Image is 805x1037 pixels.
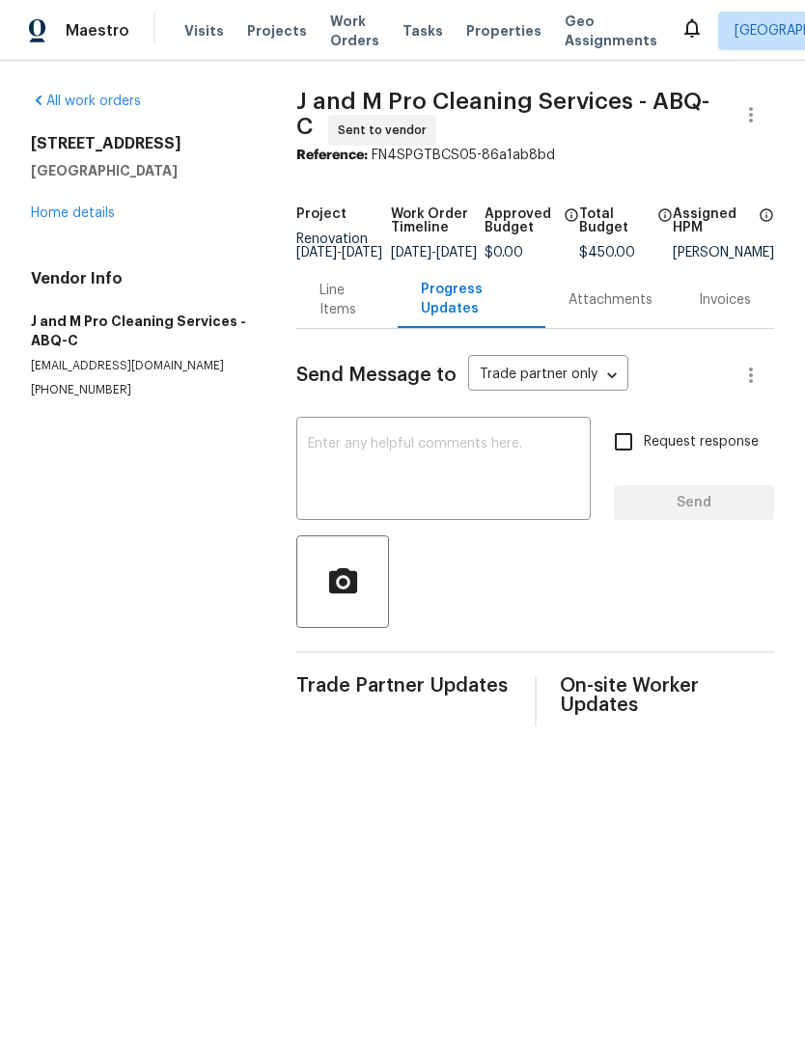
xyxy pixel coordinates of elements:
p: [PHONE_NUMBER] [31,382,250,398]
span: The total cost of line items that have been approved by both Opendoor and the Trade Partner. This... [564,207,579,246]
span: Properties [466,21,541,41]
span: Projects [247,21,307,41]
span: Request response [644,432,759,452]
h5: Total Budget [579,207,652,234]
div: Line Items [319,281,374,319]
span: Visits [184,21,224,41]
span: [DATE] [436,246,477,259]
div: Progress Updates [421,280,523,318]
span: The hpm assigned to this work order. [759,207,774,246]
div: Trade partner only [468,360,628,392]
h5: Project [296,207,347,221]
span: $450.00 [579,246,635,259]
span: J and M Pro Cleaning Services - ABQ-C [296,90,709,138]
div: [PERSON_NAME] [673,246,774,259]
h5: [GEOGRAPHIC_DATA] [31,161,250,180]
span: The total cost of line items that have been proposed by Opendoor. This sum includes line items th... [657,207,673,246]
span: Geo Assignments [565,12,657,50]
span: Trade Partner Updates [296,676,512,696]
h4: Vendor Info [31,269,250,288]
a: All work orders [31,95,141,108]
h2: [STREET_ADDRESS] [31,134,250,153]
span: [DATE] [342,246,382,259]
span: [DATE] [296,246,337,259]
span: Renovation [296,232,382,259]
span: - [296,246,382,259]
h5: Assigned HPM [673,207,753,234]
h5: Work Order Timeline [391,207,486,234]
p: [EMAIL_ADDRESS][DOMAIN_NAME] [31,358,250,374]
div: FN4SPGTBCS05-86a1ab8bd [296,146,774,165]
span: Send Message to [296,366,457,385]
span: Sent to vendor [338,121,434,140]
span: Work Orders [330,12,379,50]
b: Reference: [296,149,368,162]
h5: J and M Pro Cleaning Services - ABQ-C [31,312,250,350]
span: Maestro [66,21,129,41]
h5: Approved Budget [485,207,558,234]
a: Home details [31,206,115,220]
span: Tasks [402,24,443,38]
div: Invoices [699,290,751,310]
span: $0.00 [485,246,523,259]
div: Attachments [569,290,652,310]
span: On-site Worker Updates [560,676,775,715]
span: [DATE] [391,246,431,259]
span: - [391,246,477,259]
